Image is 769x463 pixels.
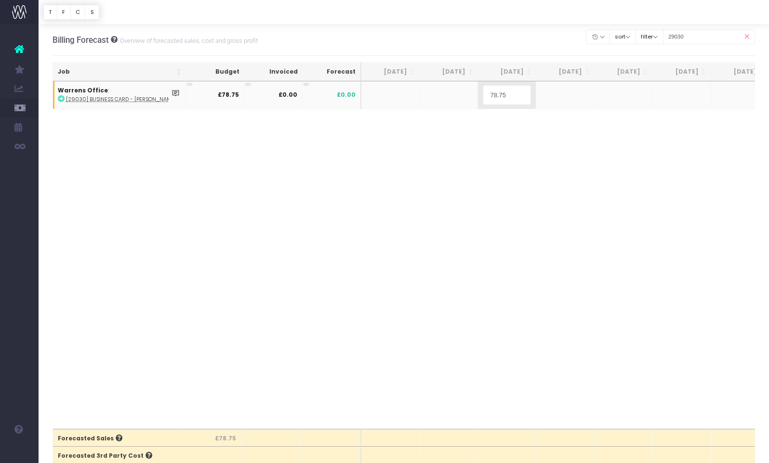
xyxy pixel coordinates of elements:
th: Forecast [303,63,361,81]
td: : [53,81,186,108]
button: T [43,5,57,20]
div: Vertical button group [43,5,99,20]
th: Jan 26: activate to sort column ascending [653,63,711,81]
span: Forecasted Sales [58,434,122,443]
th: Budget [186,63,244,81]
strong: £78.75 [218,90,239,99]
th: Job: activate to sort column ascending [53,63,186,81]
th: Invoiced [244,63,303,81]
strong: £0.00 [278,90,297,99]
th: Aug 25: activate to sort column ascending [361,63,420,81]
abbr: [29030] Business Card - Keith Loughran [66,96,179,103]
th: £78.75 [182,429,241,446]
strong: Warrens Office [58,86,108,94]
small: Overview of forecasted sales, cost and gross profit [118,35,258,45]
th: Sep 25: activate to sort column ascending [420,63,478,81]
button: filter [636,29,663,44]
button: C [70,5,86,20]
th: Oct 25: activate to sort column ascending [478,63,536,81]
th: Dec 25: activate to sort column ascending [595,63,653,81]
span: £0.00 [337,90,356,99]
button: S [85,5,99,20]
input: Search... [663,29,756,44]
button: sort [610,29,636,44]
button: F [57,5,71,20]
span: Billing Forecast [53,35,109,45]
img: images/default_profile_image.png [12,444,27,458]
th: Nov 25: activate to sort column ascending [536,63,595,81]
